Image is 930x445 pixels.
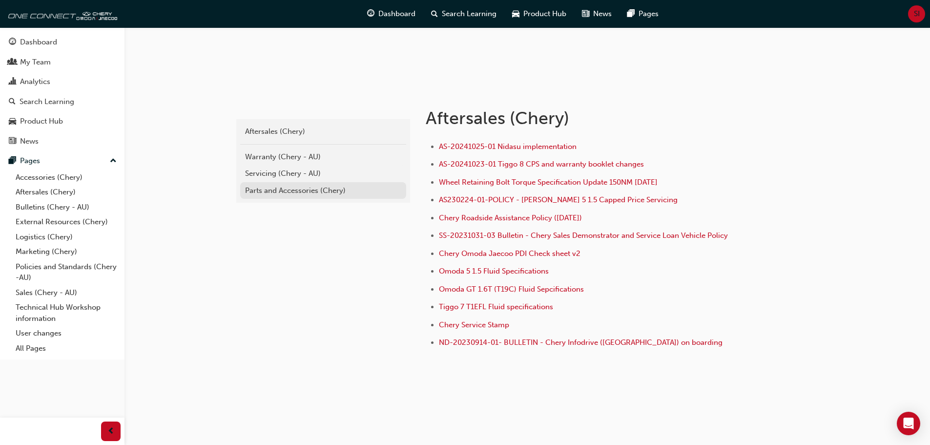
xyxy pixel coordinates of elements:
span: guage-icon [367,8,374,20]
span: prev-icon [107,425,115,438]
a: AS-20241025-01 Nidasu implementation [439,142,577,151]
span: chart-icon [9,78,16,86]
a: pages-iconPages [620,4,666,24]
div: Warranty (Chery - AU) [245,151,401,163]
a: AS-20241023-01 Tiggo 8 CPS and warranty booklet changes [439,160,644,169]
a: Analytics [4,73,121,91]
a: Aftersales (Chery) [12,185,121,200]
a: Chery Service Stamp [439,320,509,329]
button: Pages [4,152,121,170]
span: News [593,8,612,20]
span: news-icon [582,8,589,20]
span: news-icon [9,137,16,146]
a: Omoda GT 1.6T (T19C) Fluid Sepcifications [439,285,584,294]
span: car-icon [512,8,519,20]
a: guage-iconDashboard [359,4,423,24]
a: Chery Omoda Jaecoo PDI Check sheet v2 [439,249,580,258]
span: Pages [639,8,659,20]
span: search-icon [431,8,438,20]
a: Bulletins (Chery - AU) [12,200,121,215]
div: Search Learning [20,96,74,107]
a: news-iconNews [574,4,620,24]
a: Logistics (Chery) [12,230,121,245]
a: Warranty (Chery - AU) [240,148,406,166]
a: SS-20231031-03 Bulletin - Chery Sales Demonstrator and Service Loan Vehicle Policy [439,231,728,240]
a: Tiggo 7 T1EFL Fluid specifications [439,302,553,311]
span: pages-icon [627,8,635,20]
a: search-iconSearch Learning [423,4,504,24]
a: Chery Roadside Assistance Policy ([DATE]) [439,213,582,222]
a: Marketing (Chery) [12,244,121,259]
button: DashboardMy TeamAnalyticsSearch LearningProduct HubNews [4,31,121,152]
span: Search Learning [442,8,496,20]
a: Search Learning [4,93,121,111]
a: External Resources (Chery) [12,214,121,230]
a: Technical Hub Workshop information [12,300,121,326]
div: Analytics [20,76,50,87]
a: AS230224-01-POLICY - [PERSON_NAME] 5 1.5 Capped Price Servicing [439,195,678,204]
span: search-icon [9,98,16,106]
a: All Pages [12,341,121,356]
img: oneconnect [5,4,117,23]
a: Accessories (Chery) [12,170,121,185]
div: Parts and Accessories (Chery) [245,185,401,196]
a: Policies and Standards (Chery -AU) [12,259,121,285]
span: guage-icon [9,38,16,47]
button: SI [908,5,925,22]
a: Servicing (Chery - AU) [240,165,406,182]
a: Parts and Accessories (Chery) [240,182,406,199]
a: car-iconProduct Hub [504,4,574,24]
div: Open Intercom Messenger [897,412,920,435]
div: Aftersales (Chery) [245,126,401,137]
span: Product Hub [523,8,566,20]
span: pages-icon [9,157,16,166]
span: up-icon [110,155,117,168]
a: Dashboard [4,33,121,51]
a: ND-20230914-01- BULLETIN - Chery Infodrive ([GEOGRAPHIC_DATA]) on boarding [439,338,723,347]
div: Servicing (Chery - AU) [245,168,401,179]
a: My Team [4,53,121,71]
a: Sales (Chery - AU) [12,285,121,300]
div: Pages [20,155,40,167]
span: car-icon [9,117,16,126]
div: My Team [20,57,51,68]
a: User changes [12,326,121,341]
div: Product Hub [20,116,63,127]
a: Wheel Retaining Bolt Torque Specification Update 150NM [DATE] [439,178,658,187]
a: Omoda 5 1.5 Fluid Specifications [439,267,549,275]
a: Aftersales (Chery) [240,123,406,140]
a: Product Hub [4,112,121,130]
a: News [4,132,121,150]
span: Dashboard [378,8,415,20]
span: people-icon [9,58,16,67]
div: Dashboard [20,37,57,48]
span: SI [914,8,920,20]
h1: Aftersales (Chery) [426,107,746,129]
div: News [20,136,39,147]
